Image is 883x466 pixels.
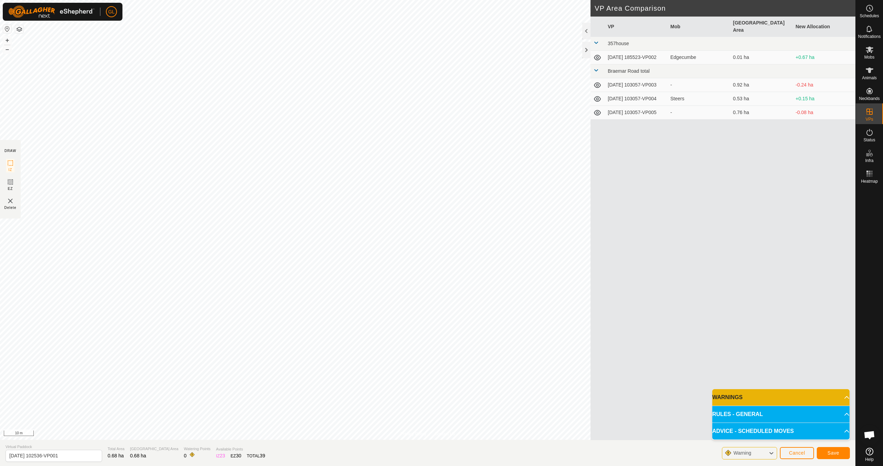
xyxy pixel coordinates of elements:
td: [DATE] 185523-VP002 [605,51,668,64]
h2: VP Area Comparison [595,4,855,12]
button: Cancel [780,447,814,459]
span: 357house [608,41,629,46]
span: Available Points [216,446,265,452]
th: [GEOGRAPHIC_DATA] Area [730,17,793,37]
td: -0.08 ha [793,106,856,120]
td: 0.53 ha [730,92,793,106]
button: – [3,45,11,53]
span: EZ [8,186,13,191]
div: EZ [231,452,241,459]
span: Watering Points [184,446,210,452]
span: RULES - GENERAL [712,410,763,418]
span: IZ [9,167,12,172]
td: -0.24 ha [793,78,856,92]
span: Virtual Paddock [6,444,102,450]
span: 39 [260,453,265,458]
th: VP [605,17,668,37]
span: Heatmap [861,179,878,183]
button: Reset Map [3,25,11,33]
span: Save [827,450,839,456]
img: VP [6,197,14,205]
th: New Allocation [793,17,856,37]
td: 0.01 ha [730,51,793,64]
span: Total Area [108,446,125,452]
span: 30 [236,453,241,458]
p-accordion-header: ADVICE - SCHEDULED MOVES [712,423,850,439]
td: [DATE] 103057-VP003 [605,78,668,92]
td: 0.76 ha [730,106,793,120]
td: +0.67 ha [793,51,856,64]
th: Mob [668,17,731,37]
span: 0.68 ha [108,453,124,458]
span: Braemar Road total [608,68,649,74]
div: Steers [671,95,728,102]
span: Schedules [860,14,879,18]
div: TOTAL [247,452,265,459]
a: Privacy Policy [400,431,426,437]
a: Help [856,445,883,464]
td: 0.92 ha [730,78,793,92]
div: Edgecumbe [671,54,728,61]
span: Help [865,457,874,462]
span: Status [863,138,875,142]
a: Contact Us [435,431,455,437]
div: - [671,109,728,116]
p-accordion-header: WARNINGS [712,389,850,406]
span: Animals [862,76,877,80]
span: Neckbands [859,97,880,101]
button: + [3,36,11,44]
span: Warning [733,450,751,456]
img: Gallagher Logo [8,6,95,18]
span: GL [108,8,115,16]
span: 0 [184,453,187,458]
span: ADVICE - SCHEDULED MOVES [712,427,794,435]
button: Save [817,447,850,459]
span: 23 [220,453,225,458]
span: VPs [865,117,873,121]
div: IZ [216,452,225,459]
span: WARNINGS [712,393,743,402]
span: Cancel [789,450,805,456]
p-accordion-header: RULES - GENERAL [712,406,850,423]
span: Mobs [864,55,874,59]
div: Open chat [859,425,880,445]
button: Map Layers [15,25,23,33]
div: - [671,81,728,89]
td: [DATE] 103057-VP005 [605,106,668,120]
div: DRAW [4,148,16,153]
span: 0.68 ha [130,453,146,458]
span: Delete [4,205,17,210]
span: Infra [865,159,873,163]
span: Notifications [858,34,881,39]
td: +0.15 ha [793,92,856,106]
span: [GEOGRAPHIC_DATA] Area [130,446,178,452]
td: [DATE] 103057-VP004 [605,92,668,106]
